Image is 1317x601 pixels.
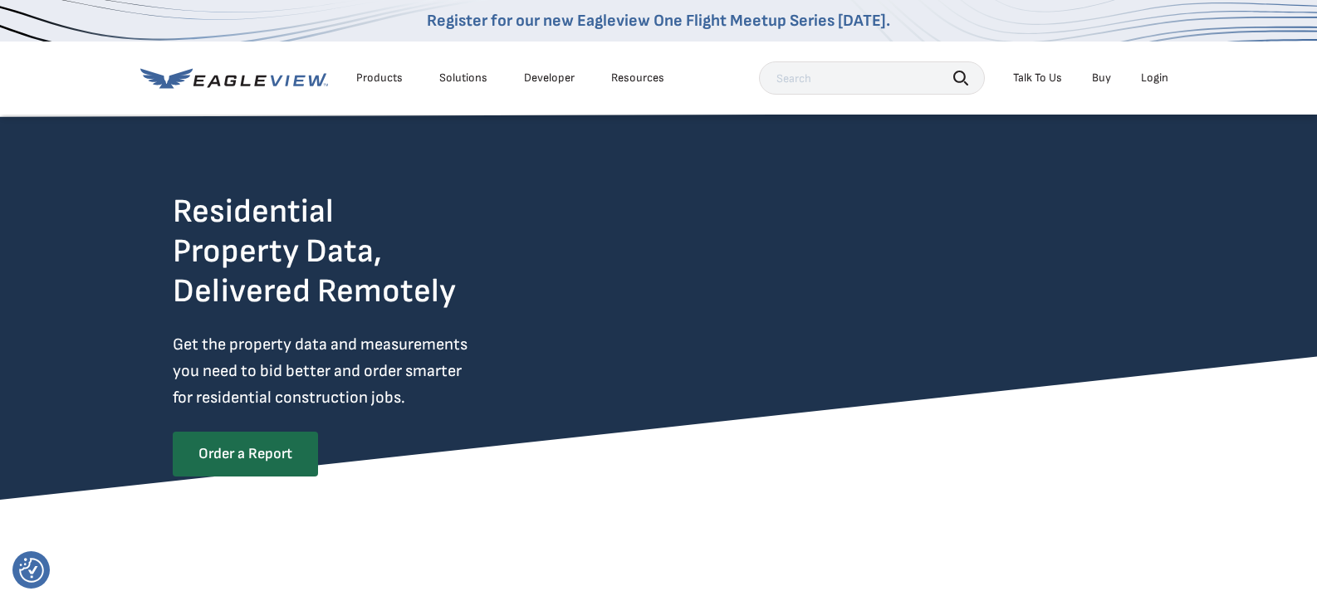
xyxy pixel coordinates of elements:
[173,331,536,411] p: Get the property data and measurements you need to bid better and order smarter for residential c...
[173,192,456,311] h2: Residential Property Data, Delivered Remotely
[1141,71,1168,86] div: Login
[759,61,985,95] input: Search
[427,11,890,31] a: Register for our new Eagleview One Flight Meetup Series [DATE].
[1013,71,1062,86] div: Talk To Us
[524,71,575,86] a: Developer
[356,71,403,86] div: Products
[19,558,44,583] button: Consent Preferences
[611,71,664,86] div: Resources
[173,432,318,476] a: Order a Report
[19,558,44,583] img: Revisit consent button
[1092,71,1111,86] a: Buy
[439,71,487,86] div: Solutions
